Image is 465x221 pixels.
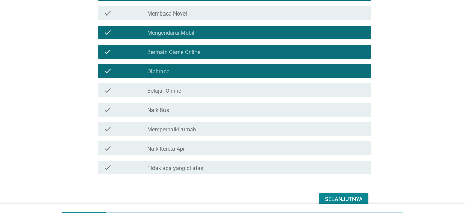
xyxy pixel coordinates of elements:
i: check [104,67,112,75]
i: check [104,9,112,17]
label: Mengendarai Mobil [147,30,194,37]
label: Olahraga [147,68,170,75]
i: check [104,125,112,133]
i: check [104,106,112,114]
i: check [104,28,112,37]
label: Naik Bus [147,107,169,114]
label: Belajar Online [147,88,181,94]
button: Selanjutnya [319,193,368,205]
label: Memperbaiki rumah [147,126,196,133]
label: Naik Kereta Api [147,145,184,152]
label: Bermain Game Online [147,49,200,56]
label: Tidak ada yang di atas [147,165,203,172]
div: Selanjutnya [325,195,363,203]
i: check [104,163,112,172]
i: check [104,144,112,152]
label: Membaca Novel [147,10,187,17]
i: check [104,86,112,94]
i: check [104,48,112,56]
